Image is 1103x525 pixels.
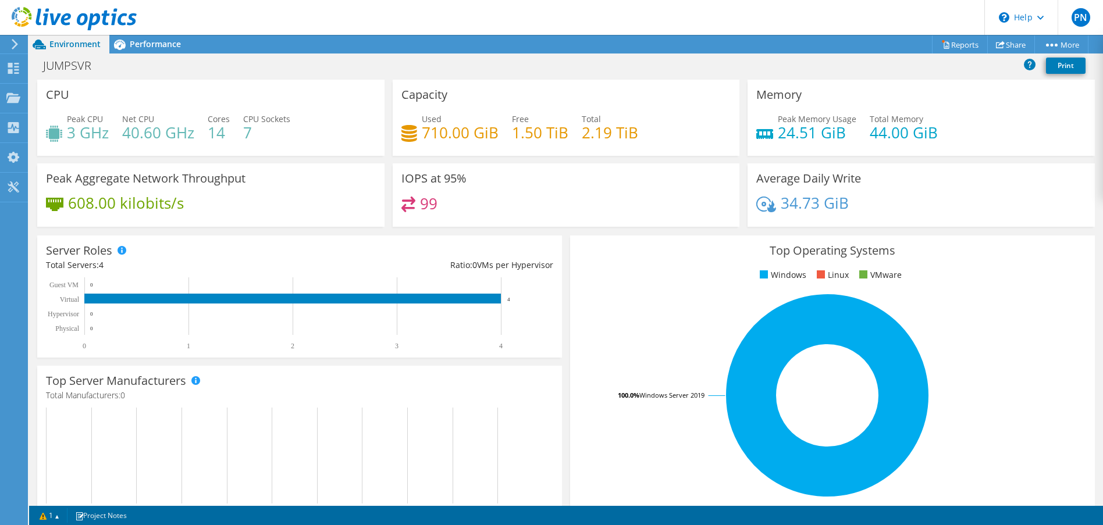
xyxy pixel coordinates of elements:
[46,389,553,402] h4: Total Manufacturers:
[512,113,529,124] span: Free
[639,391,705,399] tspan: Windows Server 2019
[243,113,290,124] span: CPU Sockets
[120,390,125,401] span: 0
[67,508,135,523] a: Project Notes
[582,113,601,124] span: Total
[46,259,300,272] div: Total Servers:
[90,282,93,288] text: 0
[243,126,290,139] h4: 7
[67,126,109,139] h4: 3 GHz
[90,326,93,331] text: 0
[987,35,1035,53] a: Share
[778,126,856,139] h4: 24.51 GiB
[814,269,849,281] li: Linux
[512,126,568,139] h4: 1.50 TiB
[756,88,802,101] h3: Memory
[618,391,639,399] tspan: 100.0%
[291,342,294,350] text: 2
[507,297,510,302] text: 4
[49,281,79,289] text: Guest VM
[38,59,109,72] h1: JUMPSVR
[1046,58,1086,74] a: Print
[208,126,230,139] h4: 14
[187,342,190,350] text: 1
[999,12,1009,23] svg: \n
[55,324,79,333] text: Physical
[208,113,230,124] span: Cores
[870,113,923,124] span: Total Memory
[422,113,442,124] span: Used
[778,113,856,124] span: Peak Memory Usage
[46,172,245,185] h3: Peak Aggregate Network Throughput
[499,342,503,350] text: 4
[395,342,398,350] text: 3
[48,310,79,318] text: Hypervisor
[46,88,69,101] h3: CPU
[90,311,93,317] text: 0
[122,126,194,139] h4: 40.60 GHz
[300,259,553,272] div: Ratio: VMs per Hypervisor
[932,35,988,53] a: Reports
[60,295,80,303] text: Virtual
[582,126,638,139] h4: 2.19 TiB
[757,269,806,281] li: Windows
[420,197,437,210] h4: 99
[46,244,112,257] h3: Server Roles
[31,508,67,523] a: 1
[1034,35,1088,53] a: More
[99,259,104,270] span: 4
[472,259,477,270] span: 0
[46,374,186,387] h3: Top Server Manufacturers
[781,197,849,209] h4: 34.73 GiB
[122,113,154,124] span: Net CPU
[67,113,103,124] span: Peak CPU
[870,126,938,139] h4: 44.00 GiB
[83,342,86,350] text: 0
[579,244,1086,257] h3: Top Operating Systems
[756,172,861,185] h3: Average Daily Write
[856,269,902,281] li: VMware
[49,38,101,49] span: Environment
[1072,8,1090,27] span: PN
[68,197,184,209] h4: 608.00 kilobits/s
[401,172,467,185] h3: IOPS at 95%
[422,126,499,139] h4: 710.00 GiB
[401,88,447,101] h3: Capacity
[130,38,181,49] span: Performance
